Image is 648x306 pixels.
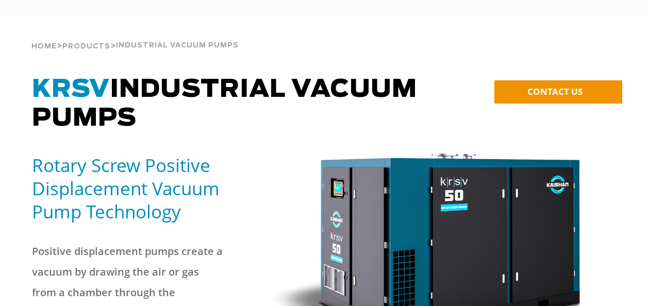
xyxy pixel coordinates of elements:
a: CONTACT US [494,80,622,104]
span: CONTACT US [527,86,583,97]
h5: Rotary Screw Positive Displacement Vacuum Pump Technology [32,154,258,223]
span: Industrial Vacuum Pumps [116,42,239,49]
a: Products [62,41,110,50]
span: Home [31,43,57,50]
div: > > [31,15,239,55]
span: Products [62,43,110,50]
span: Industrial Vacuum Pumps [32,77,417,131]
a: Home [31,41,57,50]
span: KRSV [32,77,110,102]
